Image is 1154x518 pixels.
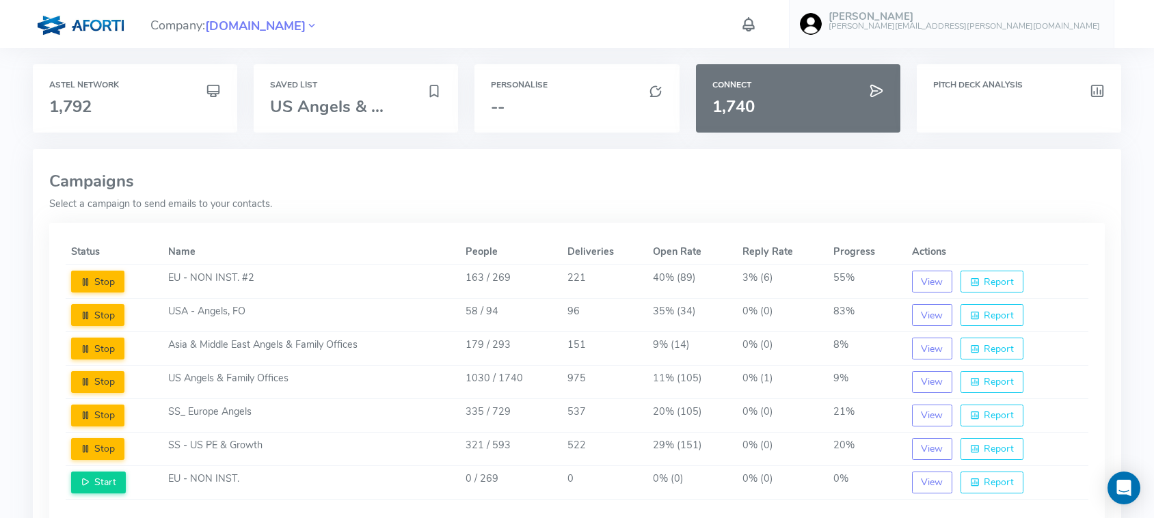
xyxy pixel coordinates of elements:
[907,239,1088,265] th: Actions
[737,299,829,332] td: 0% (0)
[163,265,460,299] td: EU - NON INST. #2
[912,304,953,326] button: View
[961,472,1023,493] button: Report
[712,81,884,90] h6: Connect
[562,366,647,399] td: 975
[737,465,829,499] td: 0% (0)
[49,96,92,118] span: 1,792
[562,398,647,432] td: 537
[49,172,1105,190] h3: Campaigns
[647,239,737,265] th: Open Rate
[647,432,737,465] td: 29% (151)
[829,11,1100,23] h5: [PERSON_NAME]
[460,432,562,465] td: 321 / 593
[647,398,737,432] td: 20% (105)
[961,304,1023,326] button: Report
[270,81,442,90] h6: Saved List
[163,465,460,499] td: EU - NON INST.
[828,299,906,332] td: 83%
[562,465,647,499] td: 0
[150,12,318,36] span: Company:
[828,465,906,499] td: 0%
[71,304,124,326] button: Stop
[163,432,460,465] td: SS - US PE & Growth
[460,398,562,432] td: 335 / 729
[828,239,906,265] th: Progress
[828,332,906,366] td: 8%
[737,398,829,432] td: 0% (0)
[163,332,460,366] td: Asia & Middle East Angels & Family Offices
[71,405,124,426] button: Stop
[712,96,755,118] span: 1,740
[912,338,953,359] button: View
[828,366,906,399] td: 9%
[737,366,829,399] td: 0% (1)
[71,472,126,493] button: Start
[562,299,647,332] td: 96
[828,432,906,465] td: 20%
[163,366,460,399] td: US Angels & Family Offices
[460,299,562,332] td: 58 / 94
[460,465,562,499] td: 0 / 269
[1108,472,1140,504] div: Open Intercom Messenger
[737,432,829,465] td: 0% (0)
[828,398,906,432] td: 21%
[71,438,124,460] button: Stop
[647,299,737,332] td: 35% (34)
[647,265,737,299] td: 40% (89)
[71,371,124,393] button: Stop
[562,265,647,299] td: 221
[647,366,737,399] td: 11% (105)
[71,271,124,292] button: Stop
[737,332,829,366] td: 0% (0)
[647,465,737,499] td: 0% (0)
[71,338,124,359] button: Stop
[49,81,221,90] h6: Astel Network
[800,13,822,35] img: user-image
[912,271,953,292] button: View
[912,472,953,493] button: View
[205,17,306,33] a: [DOMAIN_NAME]
[647,332,737,366] td: 9% (14)
[961,338,1023,359] button: Report
[49,197,1105,212] p: Select a campaign to send emails to your contacts.
[562,332,647,366] td: 151
[163,398,460,432] td: SS_ Europe Angels
[961,271,1023,292] button: Report
[66,239,163,265] th: Status
[562,239,647,265] th: Deliveries
[737,239,829,265] th: Reply Rate
[912,371,953,393] button: View
[562,432,647,465] td: 522
[829,22,1100,31] h6: [PERSON_NAME][EMAIL_ADDRESS][PERSON_NAME][DOMAIN_NAME]
[961,405,1023,426] button: Report
[491,96,505,118] span: --
[961,371,1023,393] button: Report
[460,366,562,399] td: 1030 / 1740
[460,332,562,366] td: 179 / 293
[912,438,953,460] button: View
[491,81,662,90] h6: Personalise
[737,265,829,299] td: 3% (6)
[828,265,906,299] td: 55%
[163,299,460,332] td: USA - Angels, FO
[163,239,460,265] th: Name
[961,438,1023,460] button: Report
[460,239,562,265] th: People
[933,81,1105,90] h6: Pitch Deck Analysis
[460,265,562,299] td: 163 / 269
[205,17,306,36] span: [DOMAIN_NAME]
[270,96,384,118] span: US Angels & ...
[912,405,953,426] button: View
